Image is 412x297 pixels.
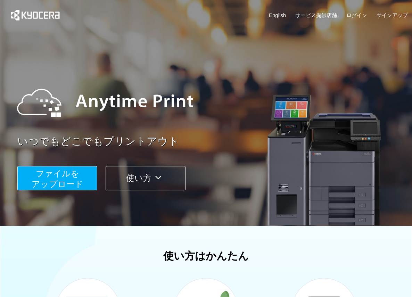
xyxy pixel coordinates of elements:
span: ファイルを ​​アップロード [32,169,83,189]
button: ファイルを​​アップロード [17,166,97,190]
a: いつでもどこでもプリントアウト [17,134,412,149]
button: 使い方 [106,166,186,190]
a: English [269,11,286,19]
a: サインアップ [377,11,408,19]
a: サービス提供店舗 [295,11,337,19]
a: ログイン [346,11,367,19]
